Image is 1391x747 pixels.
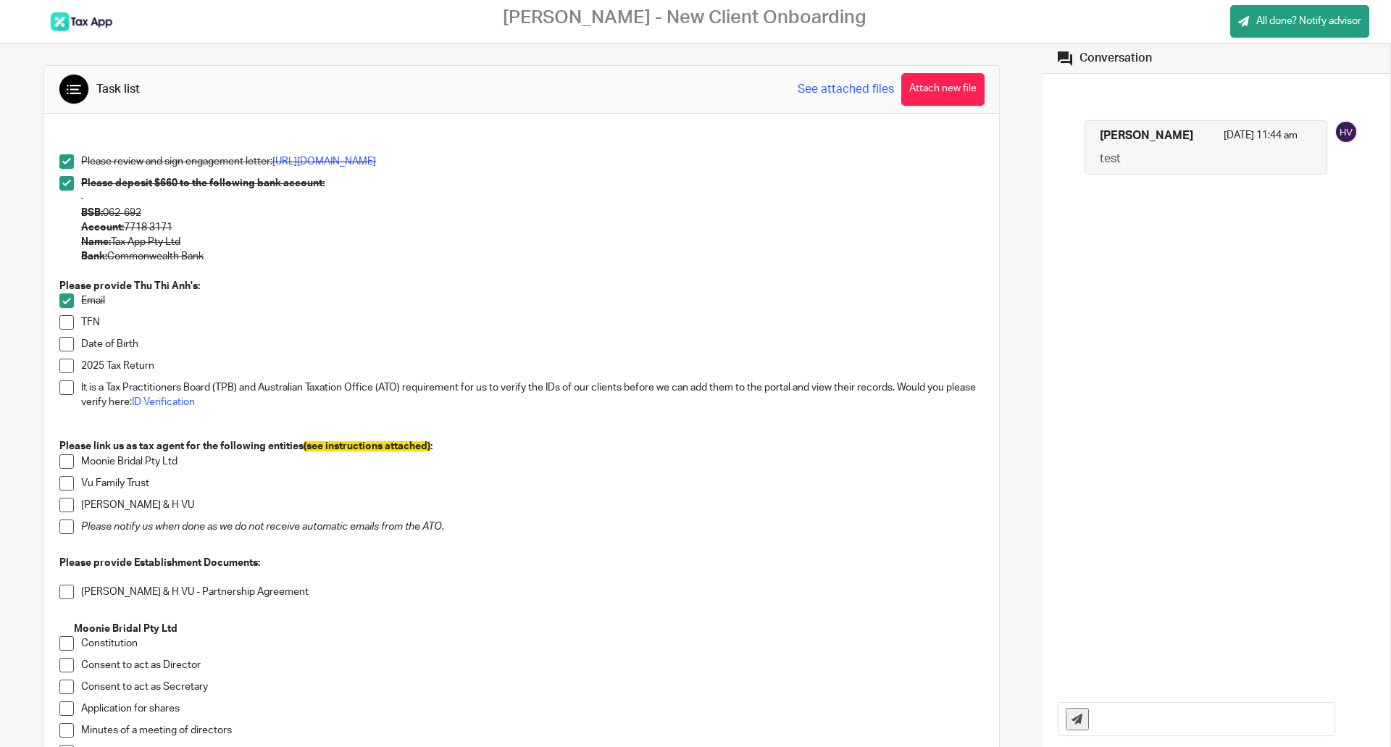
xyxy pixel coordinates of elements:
[81,315,984,330] p: TFN
[81,208,103,218] strong: BSB:
[81,522,444,532] em: Please notify us when done as we do not receive automatic emails from the ATO.
[81,293,984,308] p: Email
[1100,151,1298,167] p: test
[81,337,984,351] p: Date of Birth
[81,498,984,512] p: [PERSON_NAME] & H VU
[81,701,984,716] p: Application for shares
[81,723,984,738] p: Minutes of a meeting of directors
[1334,120,1358,143] img: svg%3E
[81,220,984,235] p: 7718 3171
[304,441,430,451] span: (see instructions attached)
[1100,128,1193,143] h4: [PERSON_NAME]
[1230,5,1369,38] a: All done? Notify advisor
[798,81,894,98] a: See attached files
[81,222,124,233] strong: Account:
[74,624,177,634] strong: Moonie Bridal Pty Ltd
[81,206,984,220] p: 062-692
[81,249,984,264] p: Commonwealth Bank
[132,397,195,407] a: ID Verification
[81,237,111,247] strong: Name:
[81,680,984,694] p: Consent to act as Secretary
[81,476,984,491] p: Vu Family Trust
[81,251,107,262] strong: Bank:
[81,178,325,188] strong: Please deposit $660 to the following bank account:
[81,658,984,672] p: Consent to act as Director
[59,558,260,568] strong: Please provide Establishment Documents:
[59,441,433,451] strong: Please link us as tax agent for the following entities :
[81,359,984,373] p: 2025 Tax Return
[1256,14,1361,28] span: All done? Notify advisor
[81,235,984,249] p: Tax App Pty Ltd
[81,454,984,469] p: Moonie Bridal Pty Ltd
[503,7,866,29] h2: [PERSON_NAME] - New Client Onboarding
[81,636,984,651] p: Constitution
[1079,51,1152,66] div: Conversation
[49,11,114,33] img: Tax-App_A%20-%20small%20-%20DO%20NOT%20DELETE.png
[1224,128,1298,151] p: [DATE] 11:44 am
[81,380,984,410] p: It is a Tax Practitioners Board (TPB) and Australian Taxation Office (ATO) requirement for us to ...
[96,82,140,97] div: Task list
[901,73,985,106] button: Attach new file
[81,585,984,599] p: [PERSON_NAME] & H VU - Partnership Agreement
[59,281,200,291] strong: Please provide Thu Thi Anh's:
[81,154,984,169] p: Please review and sign engagement letter:
[272,157,376,167] a: [URL][DOMAIN_NAME]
